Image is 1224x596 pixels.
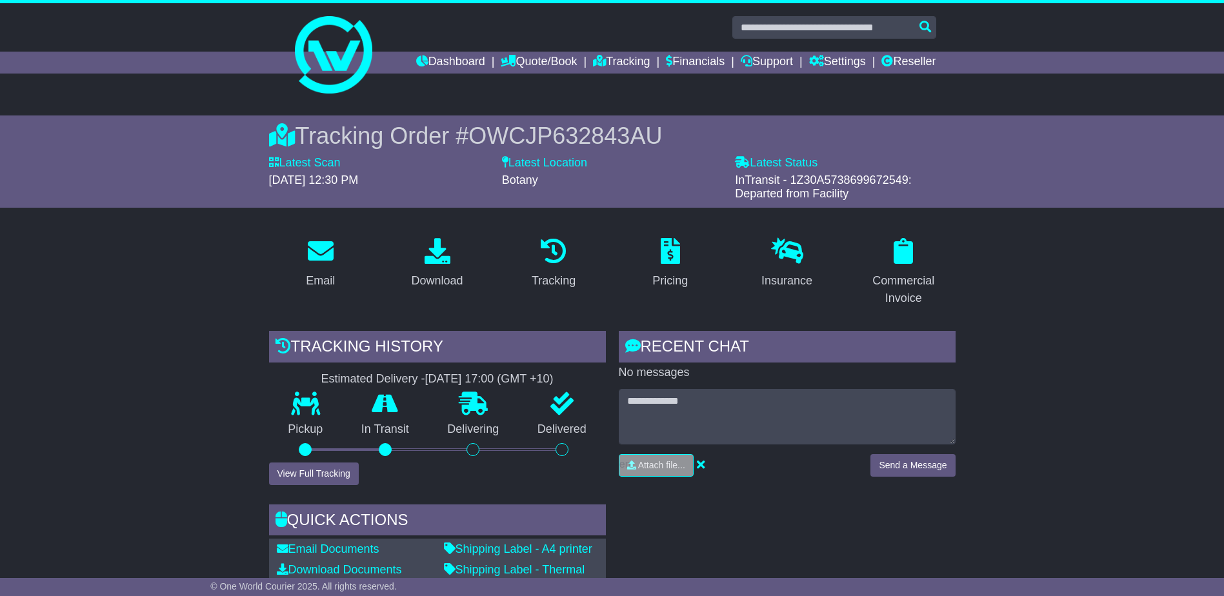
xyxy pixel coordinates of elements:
a: Email Documents [277,542,379,555]
div: Pricing [652,272,688,290]
p: Delivered [518,422,606,437]
p: Pickup [269,422,343,437]
span: © One World Courier 2025. All rights reserved. [210,581,397,591]
div: Tracking Order # [269,122,956,150]
div: Commercial Invoice [860,272,947,307]
a: Dashboard [416,52,485,74]
span: InTransit - 1Z30A5738699672549: Departed from Facility [735,174,912,201]
button: View Full Tracking [269,462,359,485]
a: Download [403,233,471,294]
label: Latest Location [502,156,587,170]
span: Botany [502,174,538,186]
a: Pricing [644,233,696,294]
div: Download [411,272,463,290]
a: Shipping Label - Thermal printer [444,563,585,590]
div: [DATE] 17:00 (GMT +10) [425,372,554,386]
a: Tracking [523,233,584,294]
a: Insurance [753,233,821,294]
a: Email [297,233,343,294]
div: Tracking [532,272,576,290]
a: Shipping Label - A4 printer [444,542,592,555]
a: Reseller [881,52,936,74]
div: RECENT CHAT [619,331,956,366]
div: Email [306,272,335,290]
a: Quote/Book [501,52,577,74]
label: Latest Scan [269,156,341,170]
a: Settings [809,52,866,74]
div: Quick Actions [269,504,606,539]
p: Delivering [428,422,519,437]
label: Latest Status [735,156,818,170]
div: Tracking history [269,331,606,366]
span: OWCJP632843AU [468,123,662,149]
a: Support [741,52,793,74]
button: Send a Message [870,454,955,477]
div: Estimated Delivery - [269,372,606,386]
span: [DATE] 12:30 PM [269,174,359,186]
p: No messages [619,366,956,380]
a: Tracking [593,52,650,74]
a: Commercial Invoice [852,233,956,312]
a: Financials [666,52,725,74]
div: Insurance [761,272,812,290]
p: In Transit [342,422,428,437]
a: Download Documents [277,563,402,576]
